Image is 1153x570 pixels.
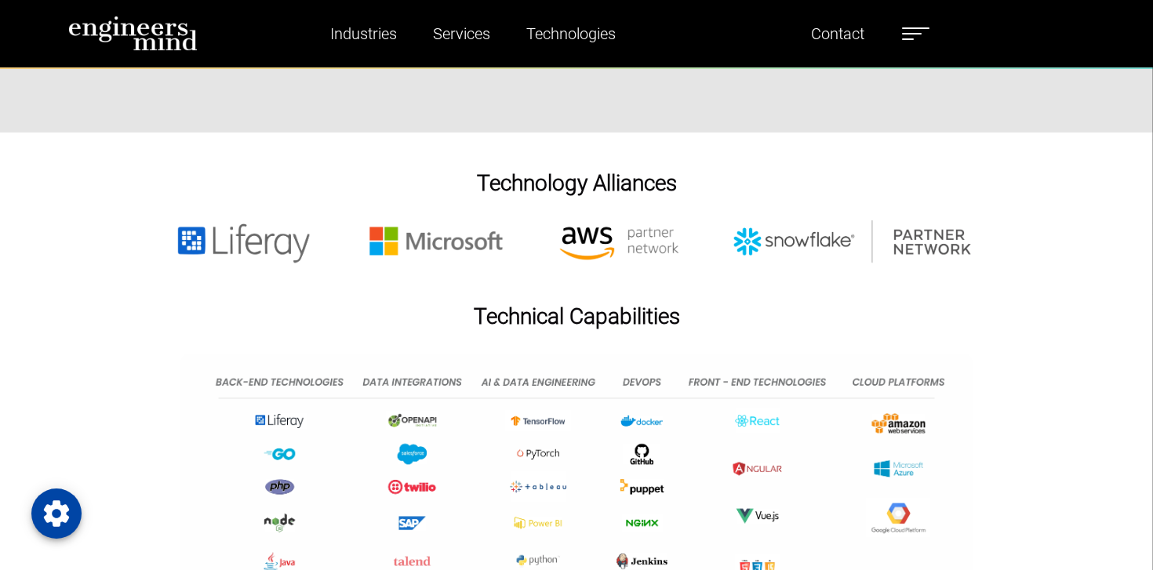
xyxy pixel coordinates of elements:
img: logo [68,16,198,51]
img: logos [144,220,1009,264]
a: Technologies [520,16,622,52]
a: Services [427,16,496,52]
a: Industries [324,16,403,52]
a: Contact [805,16,871,52]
